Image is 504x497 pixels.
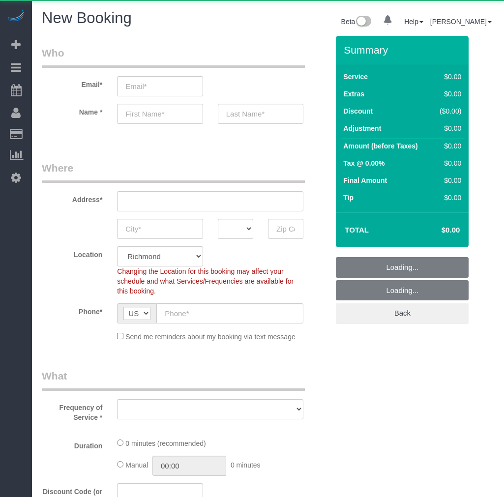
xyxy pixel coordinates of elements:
[435,89,461,99] div: $0.00
[435,141,461,151] div: $0.00
[125,333,296,341] span: Send me reminders about my booking via text message
[435,72,461,82] div: $0.00
[343,141,417,151] label: Amount (before Taxes)
[156,303,303,323] input: Phone*
[6,10,26,24] img: Automaid Logo
[355,16,371,29] img: New interface
[404,18,423,26] a: Help
[125,461,148,469] span: Manual
[471,464,494,487] iframe: Intercom live chat
[34,399,110,422] label: Frequency of Service *
[435,193,461,203] div: $0.00
[341,18,372,26] a: Beta
[435,175,461,185] div: $0.00
[343,175,387,185] label: Final Amount
[343,158,385,168] label: Tax @ 0.00%
[343,193,354,203] label: Tip
[42,46,305,68] legend: Who
[343,106,373,116] label: Discount
[430,18,492,26] a: [PERSON_NAME]
[34,246,110,260] label: Location
[42,369,305,391] legend: What
[34,104,110,117] label: Name *
[435,106,461,116] div: ($0.00)
[435,158,461,168] div: $0.00
[117,219,203,239] input: City*
[336,303,469,323] a: Back
[343,72,368,82] label: Service
[231,461,261,469] span: 0 minutes
[412,226,460,234] h4: $0.00
[343,89,364,99] label: Extras
[34,303,110,317] label: Phone*
[42,9,132,27] span: New Booking
[117,76,203,96] input: Email*
[343,123,381,133] label: Adjustment
[344,44,464,56] h3: Summary
[435,123,461,133] div: $0.00
[268,219,303,239] input: Zip Code*
[34,438,110,451] label: Duration
[218,104,303,124] input: Last Name*
[125,439,206,447] span: 0 minutes (recommended)
[345,226,369,234] strong: Total
[34,191,110,205] label: Address*
[42,161,305,183] legend: Where
[117,104,203,124] input: First Name*
[117,267,294,295] span: Changing the Location for this booking may affect your schedule and what Services/Frequencies are...
[34,76,110,89] label: Email*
